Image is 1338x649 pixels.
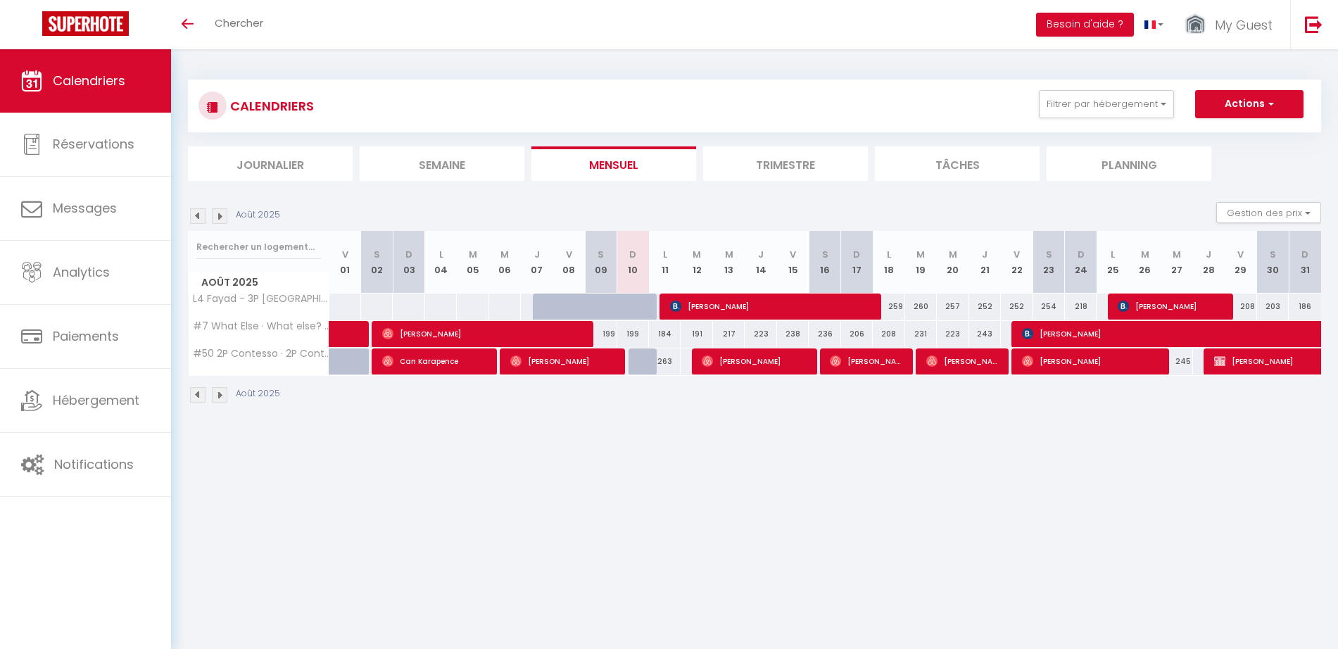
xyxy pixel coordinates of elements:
div: 223 [937,321,968,347]
abbr: J [758,248,764,261]
div: 199 [617,321,649,347]
button: Gestion des prix [1216,202,1321,223]
span: [PERSON_NAME] [1022,348,1159,374]
div: 238 [777,321,809,347]
div: 191 [681,321,712,347]
th: 05 [457,231,488,294]
span: Chercher [215,15,263,30]
abbr: S [1046,248,1052,261]
div: 259 [873,294,904,320]
th: 20 [937,231,968,294]
abbr: S [1270,248,1276,261]
div: 236 [809,321,840,347]
span: [PERSON_NAME] [926,348,1000,374]
th: 12 [681,231,712,294]
div: 203 [1257,294,1289,320]
th: 19 [905,231,937,294]
abbr: M [693,248,701,261]
div: 184 [649,321,681,347]
th: 22 [1001,231,1033,294]
th: 11 [649,231,681,294]
abbr: M [469,248,477,261]
th: 18 [873,231,904,294]
th: 30 [1257,231,1289,294]
abbr: D [853,248,860,261]
div: 252 [969,294,1001,320]
div: 208 [1225,294,1256,320]
li: Tâches [875,146,1040,181]
abbr: L [887,248,891,261]
button: Actions [1195,90,1304,118]
span: [PERSON_NAME] [1118,293,1223,320]
span: #7 What Else · What else? Your own quiet terrace in [GEOGRAPHIC_DATA]. [191,321,332,332]
th: 08 [553,231,585,294]
input: Rechercher un logement... [196,234,321,260]
th: 07 [521,231,553,294]
abbr: M [1141,248,1149,261]
abbr: M [1173,248,1181,261]
abbr: M [949,248,957,261]
abbr: M [725,248,733,261]
div: 263 [649,348,681,374]
span: Calendriers [53,72,125,89]
abbr: D [405,248,412,261]
th: 24 [1065,231,1097,294]
div: 257 [937,294,968,320]
li: Planning [1047,146,1211,181]
img: ... [1185,13,1206,37]
div: 218 [1065,294,1097,320]
div: 231 [905,321,937,347]
p: Août 2025 [236,208,280,222]
abbr: V [342,248,348,261]
th: 09 [585,231,617,294]
th: 16 [809,231,840,294]
th: 25 [1097,231,1128,294]
div: 245 [1161,348,1192,374]
abbr: M [916,248,925,261]
div: 252 [1001,294,1033,320]
abbr: J [1206,248,1211,261]
th: 13 [713,231,745,294]
abbr: V [1237,248,1244,261]
span: Can Karapence [382,348,488,374]
p: Août 2025 [236,387,280,401]
img: logout [1305,15,1323,33]
div: 186 [1289,294,1321,320]
abbr: V [566,248,572,261]
abbr: L [439,248,443,261]
th: 03 [393,231,424,294]
abbr: L [1111,248,1115,261]
th: 23 [1033,231,1064,294]
div: 206 [841,321,873,347]
abbr: D [629,248,636,261]
div: 243 [969,321,1001,347]
button: Besoin d'aide ? [1036,13,1134,37]
abbr: V [1014,248,1020,261]
abbr: M [500,248,509,261]
abbr: V [790,248,796,261]
div: 223 [745,321,776,347]
span: Hébergement [53,391,139,409]
th: 26 [1129,231,1161,294]
li: Journalier [188,146,353,181]
abbr: D [1301,248,1308,261]
th: 02 [361,231,393,294]
span: #50 2P Contesso · 2P Contesso Duplex, Vue Mer/[PERSON_NAME] & Clim [191,348,332,359]
abbr: J [982,248,987,261]
th: 21 [969,231,1001,294]
span: My Guest [1215,16,1273,34]
span: Réservations [53,135,134,153]
iframe: LiveChat chat widget [1279,590,1338,649]
span: [PERSON_NAME] [670,293,871,320]
li: Semaine [360,146,524,181]
abbr: S [374,248,380,261]
span: [PERSON_NAME] [382,320,583,347]
span: [PERSON_NAME] [510,348,616,374]
li: Mensuel [531,146,696,181]
span: Août 2025 [189,272,329,293]
div: 260 [905,294,937,320]
abbr: J [534,248,540,261]
h3: CALENDRIERS [227,90,314,122]
th: 29 [1225,231,1256,294]
div: 208 [873,321,904,347]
